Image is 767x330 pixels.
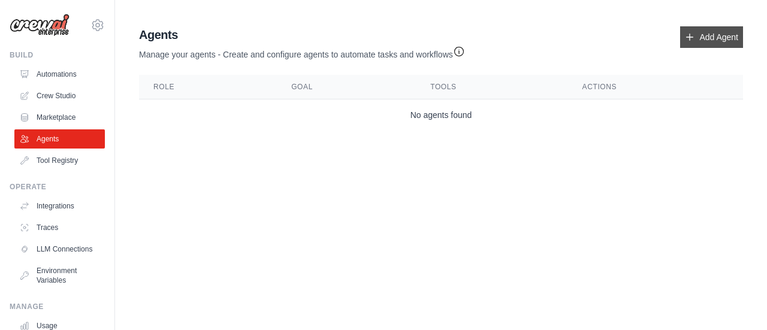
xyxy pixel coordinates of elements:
[139,75,277,99] th: Role
[416,75,567,99] th: Tools
[10,14,70,37] img: Logo
[139,99,743,131] td: No agents found
[680,26,743,48] a: Add Agent
[14,261,105,290] a: Environment Variables
[14,86,105,105] a: Crew Studio
[14,108,105,127] a: Marketplace
[14,129,105,149] a: Agents
[14,240,105,259] a: LLM Connections
[10,302,105,311] div: Manage
[277,75,416,99] th: Goal
[10,50,105,60] div: Build
[14,196,105,216] a: Integrations
[14,65,105,84] a: Automations
[139,26,465,43] h2: Agents
[568,75,743,99] th: Actions
[10,182,105,192] div: Operate
[14,218,105,237] a: Traces
[14,151,105,170] a: Tool Registry
[139,43,465,60] p: Manage your agents - Create and configure agents to automate tasks and workflows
